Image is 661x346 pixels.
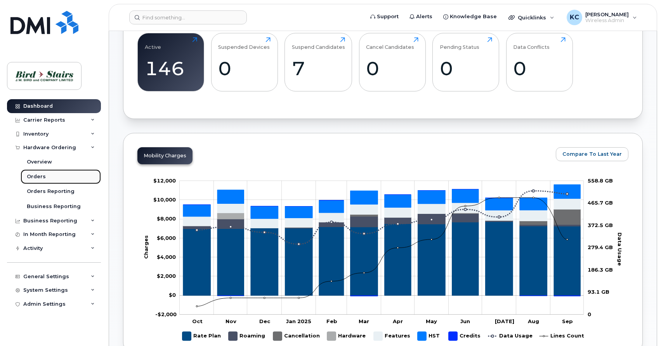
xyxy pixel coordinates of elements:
tspan: Nov [226,318,236,324]
tspan: Mar [359,318,369,324]
tspan: Apr [392,318,403,324]
g: $0 [157,254,176,260]
tspan: -$2,000 [155,311,177,317]
tspan: Data Usage [617,232,623,266]
div: Quicklinks [503,10,560,25]
div: 0 [513,57,566,80]
g: Cancellation [183,209,581,228]
g: $0 [157,235,176,241]
tspan: Charges [143,235,149,259]
div: 7 [292,57,345,80]
a: Knowledge Base [438,9,502,24]
g: Features [374,329,410,344]
a: Data Conflicts0 [513,37,566,87]
tspan: $2,000 [157,273,176,279]
div: Active [145,37,161,50]
span: Support [377,13,399,21]
g: Data Usage [488,329,533,344]
a: Support [365,9,404,24]
tspan: Jun [460,318,470,324]
g: Credits [183,189,581,296]
g: HST [418,329,441,344]
tspan: Aug [527,318,539,324]
tspan: Oct [192,318,203,324]
a: Suspend Candidates7 [292,37,345,87]
div: Cancel Candidates [366,37,414,50]
g: Credits [449,329,481,344]
div: 0 [366,57,418,80]
div: Kris Clarke [561,10,642,25]
iframe: Messenger Launcher [627,312,655,340]
tspan: Feb [326,318,337,324]
tspan: $0 [169,292,176,298]
tspan: 372.5 GB [588,222,613,228]
g: Legend [182,329,584,344]
tspan: 186.3 GB [588,267,613,273]
g: Rate Plan [182,329,221,344]
g: Roaming [229,329,265,344]
div: Suspend Candidates [292,37,345,50]
span: [PERSON_NAME] [585,11,629,17]
div: 146 [145,57,197,80]
tspan: 279.4 GB [588,244,613,250]
g: $0 [153,177,176,184]
span: KC [570,13,579,22]
tspan: Dec [259,318,271,324]
tspan: $8,000 [157,215,176,222]
tspan: 558.8 GB [588,177,613,184]
tspan: 465.7 GB [588,200,613,206]
tspan: $4,000 [157,254,176,260]
tspan: $10,000 [153,196,176,203]
g: Hardware [327,329,366,344]
g: HST [183,185,581,219]
a: Alerts [404,9,438,24]
div: 0 [440,57,492,80]
div: Pending Status [440,37,479,50]
div: Suspended Devices [218,37,270,50]
tspan: Sep [562,318,573,324]
a: Cancel Candidates0 [366,37,418,87]
button: Compare To Last Year [556,147,628,161]
g: $0 [157,215,176,222]
div: 0 [218,57,271,80]
span: Wireless Admin [585,17,629,24]
tspan: Jan 2025 [286,318,311,324]
g: Lines Count [540,329,584,344]
span: Alerts [416,13,432,21]
tspan: 0 [588,311,591,317]
div: Data Conflicts [513,37,550,50]
tspan: 93.1 GB [588,289,609,295]
tspan: $6,000 [157,235,176,241]
input: Find something... [129,10,247,24]
span: Compare To Last Year [562,150,622,158]
g: $0 [157,273,176,279]
tspan: [DATE] [495,318,514,324]
g: $0 [155,311,177,317]
span: Quicklinks [518,14,546,21]
a: Pending Status0 [440,37,492,87]
g: Roaming [183,213,581,229]
g: Cancellation [273,329,320,344]
span: Knowledge Base [450,13,497,21]
a: Active146 [145,37,197,87]
g: $0 [153,196,176,203]
a: Suspended Devices0 [218,37,271,87]
tspan: May [426,318,437,324]
g: Rate Plan [183,222,581,295]
tspan: $12,000 [153,177,176,184]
